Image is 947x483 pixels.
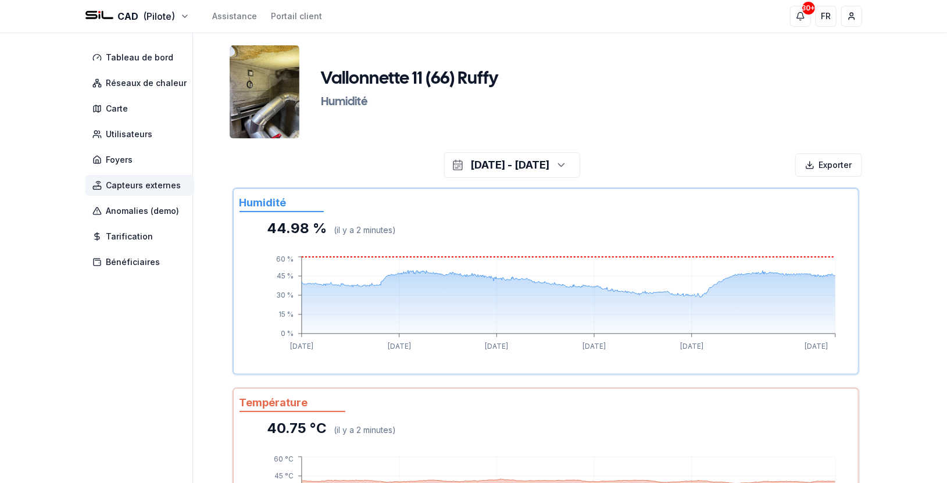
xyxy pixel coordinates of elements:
span: Utilisateurs [106,128,153,140]
span: CAD [118,9,139,23]
a: Tableau de bord [85,47,199,68]
span: Réseaux de chaleur [106,77,187,89]
tspan: 0 % [281,329,294,338]
h1: Vallonnette 11 (66) Ruffy [321,69,499,90]
a: Carte [85,98,199,119]
a: Anomalies (demo) [85,201,199,221]
a: Réseaux de chaleur [85,73,199,94]
div: [DATE] - [DATE] [470,157,549,173]
tspan: [DATE] [583,342,606,351]
tspan: [DATE] [680,342,703,351]
div: ( il y a 2 minutes ) [334,424,396,436]
a: Foyers [85,149,199,170]
img: unit Image [230,45,299,138]
div: Exporter [795,153,862,177]
tspan: 15 % [278,310,294,319]
span: FR [821,10,831,22]
tspan: 60 °C [274,455,294,463]
div: 44.98 % [267,219,327,238]
span: (Pilote) [144,9,176,23]
button: CAD(Pilote) [85,9,190,23]
button: [DATE] - [DATE] [444,152,580,178]
tspan: [DATE] [804,342,827,351]
span: Tarification [106,231,153,242]
a: Tarification [85,226,199,247]
span: Foyers [106,154,133,166]
span: Carte [106,103,128,115]
a: Portail client [271,10,323,22]
span: Capteurs externes [106,180,181,191]
span: Tableau de bord [106,52,174,63]
tspan: 30 % [276,291,294,299]
tspan: [DATE] [290,342,313,351]
span: Bénéficiaires [106,256,160,268]
div: 40.75 °C [267,419,327,438]
span: Anomalies (demo) [106,205,180,217]
button: 30+ [790,6,811,27]
div: ( il y a 2 minutes ) [334,224,396,236]
button: FR [816,6,837,27]
a: Capteurs externes [85,175,199,196]
div: Température [240,395,345,412]
tspan: [DATE] [387,342,410,351]
button: Exporter [795,152,862,178]
tspan: 60 % [276,255,294,263]
a: Bénéficiaires [85,252,199,273]
div: 30+ [802,2,815,15]
tspan: [DATE] [485,342,508,351]
img: SIL - CAD Logo [85,2,113,30]
a: Utilisateurs [85,124,199,145]
a: Assistance [213,10,258,22]
tspan: 45 % [277,271,294,280]
tspan: 45 °C [274,471,294,480]
h3: Humidité [321,94,771,110]
div: Humidité [240,195,324,212]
